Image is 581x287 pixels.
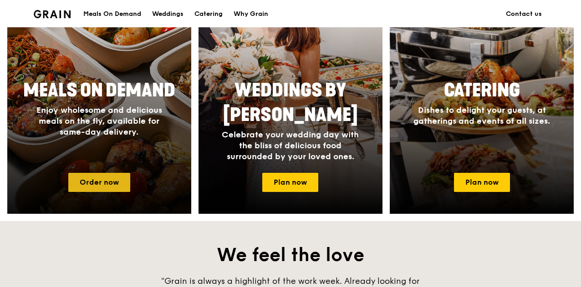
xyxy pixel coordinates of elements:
[500,0,547,28] a: Contact us
[413,105,550,126] span: Dishes to delight your guests, at gatherings and events of all sizes.
[189,0,228,28] a: Catering
[147,0,189,28] a: Weddings
[23,80,175,101] span: Meals On Demand
[223,80,358,126] span: Weddings by [PERSON_NAME]
[444,80,520,101] span: Catering
[228,0,274,28] a: Why Grain
[36,105,162,137] span: Enjoy wholesome and delicious meals on the fly, available for same-day delivery.
[234,0,268,28] div: Why Grain
[194,0,223,28] div: Catering
[68,173,130,192] a: Order now
[454,173,510,192] a: Plan now
[262,173,318,192] a: Plan now
[222,130,359,161] span: Celebrate your wedding day with the bliss of delicious food surrounded by your loved ones.
[83,0,141,28] div: Meals On Demand
[152,0,183,28] div: Weddings
[34,10,71,18] img: Grain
